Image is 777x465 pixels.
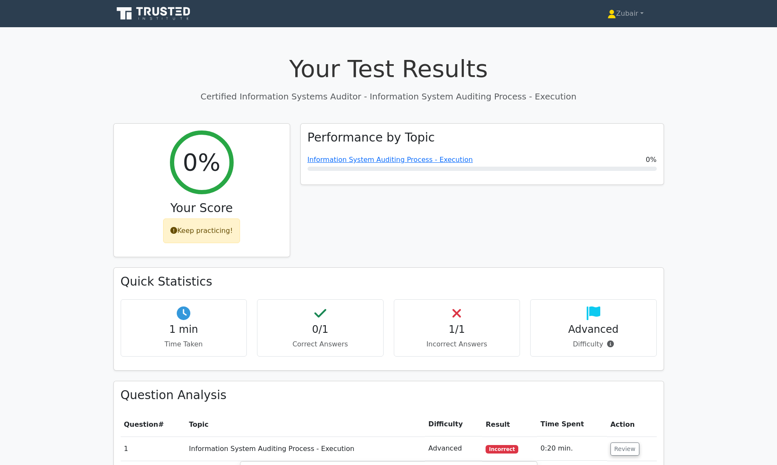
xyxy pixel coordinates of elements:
th: Action [607,412,657,437]
h4: 1 min [128,323,240,336]
span: 0% [646,155,656,165]
h4: Advanced [537,323,650,336]
h3: Question Analysis [121,388,657,403]
h4: 1/1 [401,323,513,336]
th: Difficulty [425,412,482,437]
h3: Quick Statistics [121,275,657,289]
p: Certified Information Systems Auditor - Information System Auditing Process - Execution [113,90,664,103]
h1: Your Test Results [113,54,664,83]
p: Difficulty [537,339,650,349]
th: Result [482,412,537,437]
p: Incorrect Answers [401,339,513,349]
span: Incorrect [486,445,518,454]
p: Correct Answers [264,339,376,349]
p: Time Taken [128,339,240,349]
h4: 0/1 [264,323,376,336]
div: Keep practicing! [163,218,240,243]
td: 1 [121,437,186,461]
button: Review [610,442,639,456]
td: 0:20 min. [537,437,607,461]
span: Question [124,420,158,428]
h3: Performance by Topic [308,130,435,145]
td: Advanced [425,437,482,461]
th: Time Spent [537,412,607,437]
h2: 0% [183,148,220,176]
h3: Your Score [121,201,283,215]
th: # [121,412,186,437]
a: Information System Auditing Process - Execution [308,156,473,164]
th: Topic [186,412,425,437]
td: Information System Auditing Process - Execution [186,437,425,461]
a: Zubair [587,5,664,22]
